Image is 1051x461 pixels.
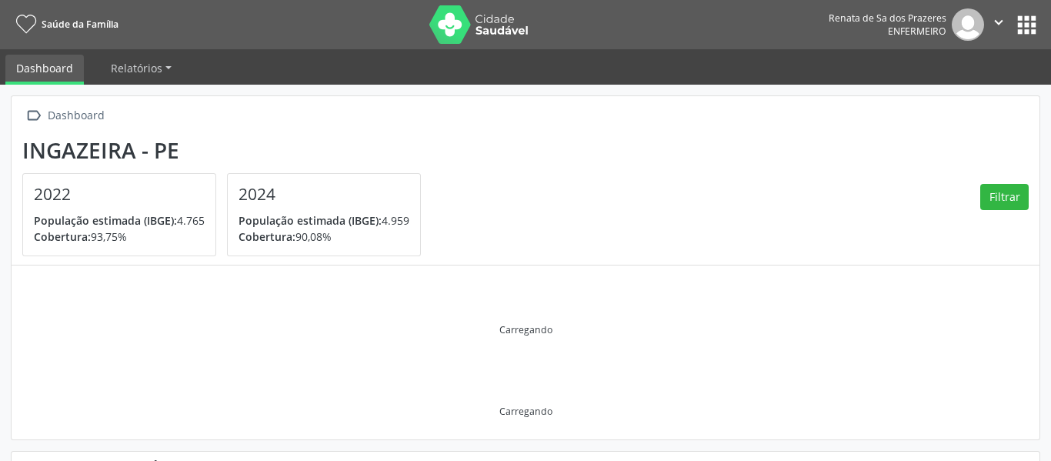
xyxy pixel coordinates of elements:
[239,213,382,228] span: População estimada (IBGE):
[22,105,107,127] a:  Dashboard
[111,61,162,75] span: Relatórios
[5,55,84,85] a: Dashboard
[239,229,295,244] span: Cobertura:
[829,12,946,25] div: Renata de Sa dos Prazeres
[499,323,552,336] div: Carregando
[22,138,432,163] div: Ingazeira - PE
[42,18,118,31] span: Saúde da Família
[888,25,946,38] span: Enfermeiro
[34,212,205,229] p: 4.765
[22,105,45,127] i: 
[980,184,1029,210] button: Filtrar
[984,8,1013,41] button: 
[1013,12,1040,38] button: apps
[34,185,205,204] h4: 2022
[499,405,552,418] div: Carregando
[100,55,182,82] a: Relatórios
[45,105,107,127] div: Dashboard
[990,14,1007,31] i: 
[239,185,409,204] h4: 2024
[34,229,205,245] p: 93,75%
[952,8,984,41] img: img
[34,213,177,228] span: População estimada (IBGE):
[34,229,91,244] span: Cobertura:
[11,12,118,37] a: Saúde da Família
[239,212,409,229] p: 4.959
[239,229,409,245] p: 90,08%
